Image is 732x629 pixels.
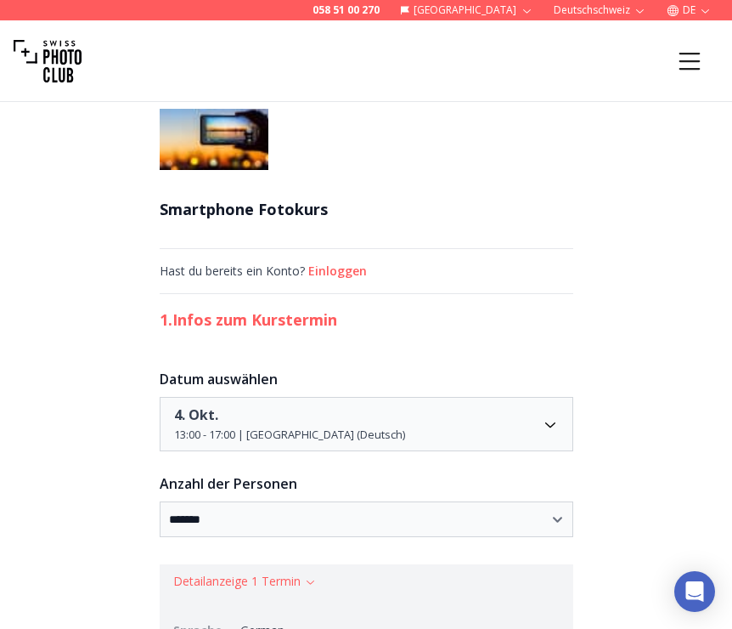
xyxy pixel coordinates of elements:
div: Open Intercom Messenger [674,571,715,612]
button: Date [160,397,573,451]
h1: Smartphone Fotokurs [160,197,573,221]
a: 058 51 00 270 [313,3,380,17]
img: Swiss photo club [14,27,82,95]
div: Hast du bereits ein Konto? [160,263,573,280]
button: Menu [661,32,718,90]
h2: 1. Infos zum Kurstermin [160,308,573,331]
h3: Datum auswählen [160,369,573,389]
button: Detailanzeige 1 Termin [173,573,317,590]
img: Smartphone Fotokurs [160,109,268,170]
h3: Anzahl der Personen [160,473,573,494]
button: Einloggen [308,263,367,280]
